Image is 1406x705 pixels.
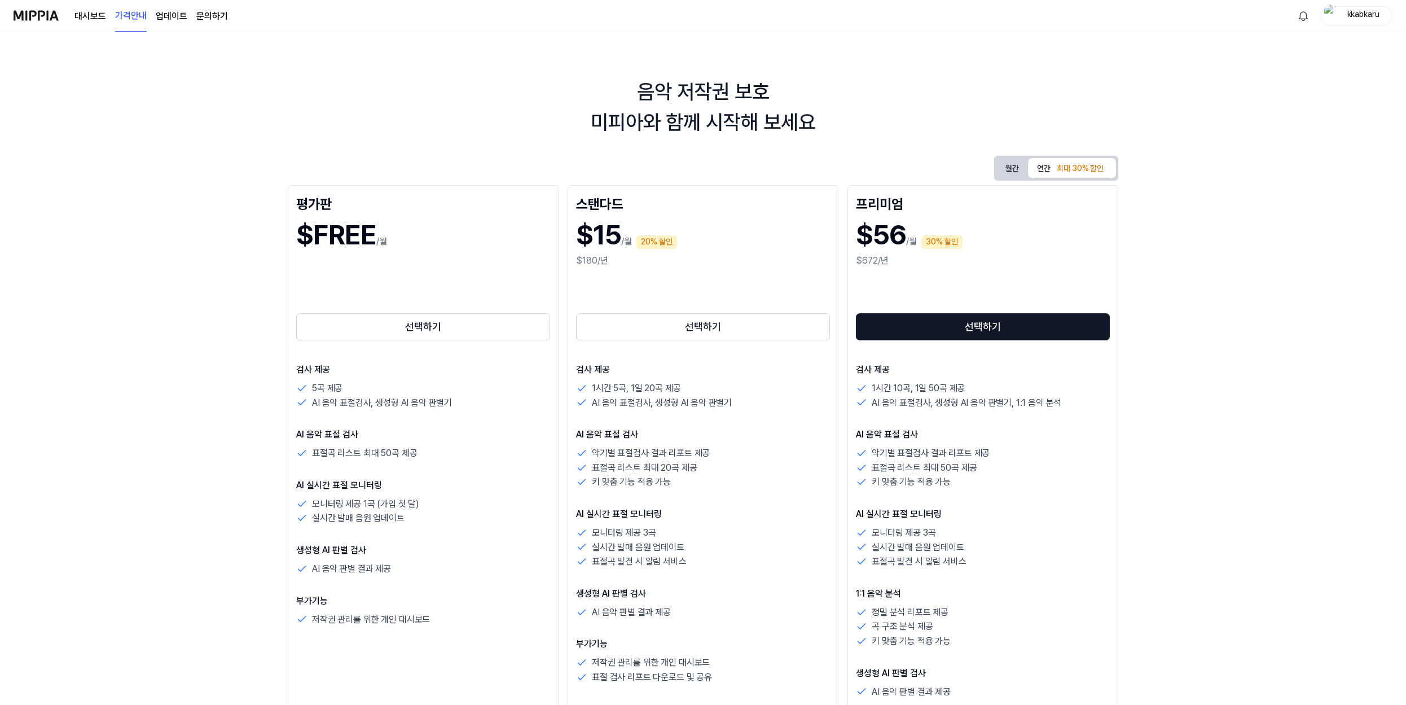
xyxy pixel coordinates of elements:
[156,10,187,23] a: 업데이트
[856,363,1110,376] p: 검사 제공
[856,216,906,254] h1: $56
[312,497,419,511] p: 모니터링 제공 1곡 (가입 첫 달)
[872,446,990,461] p: 악기별 표절검사 결과 리포트 제공
[872,685,951,699] p: AI 음악 판별 결과 제공
[872,540,964,555] p: 실시간 발매 음원 업데이트
[312,612,430,627] p: 저작권 관리를 위한 개인 대시보드
[921,235,963,249] div: 30% 할인
[576,363,830,376] p: 검사 제공
[592,554,687,569] p: 표절곡 발견 시 알림 서비스
[872,396,1061,410] p: AI 음악 표절검사, 생성형 AI 음악 판별기, 1:1 음악 분석
[906,235,917,248] p: /월
[872,634,951,649] p: 키 맞춤 기능 적용 가능
[296,594,550,608] p: 부가기능
[592,475,671,489] p: 키 맞춤 기능 적용 가능
[872,381,965,396] p: 1시간 10곡, 1일 50곡 제공
[872,605,948,620] p: 정밀 분석 리포트 제공
[1341,9,1385,21] div: kkabkaru
[296,311,550,343] a: 선택하기
[312,562,391,576] p: AI 음악 판별 결과 제공
[856,313,1110,340] button: 선택하기
[312,381,342,396] p: 5곡 제공
[576,313,830,340] button: 선택하기
[312,446,417,461] p: 표절곡 리스트 최대 50곡 제공
[621,235,632,248] p: /월
[576,507,830,521] p: AI 실시간 표절 모니터링
[996,160,1028,177] button: 월간
[856,311,1110,343] a: 선택하기
[872,526,935,540] p: 모니터링 제공 3곡
[74,10,106,23] a: 대시보드
[376,235,387,248] p: /월
[576,587,830,601] p: 생성형 AI 판별 검사
[592,605,671,620] p: AI 음악 판별 결과 제공
[576,311,830,343] a: 선택하기
[592,655,710,670] p: 저작권 관리를 위한 개인 대시보드
[592,526,656,540] p: 모니터링 제공 3곡
[592,540,684,555] p: 실시간 발매 음원 업데이트
[296,479,550,492] p: AI 실시간 표절 모니터링
[576,194,830,212] div: 스탠다드
[856,428,1110,441] p: AI 음악 표절 검사
[296,544,550,557] p: 생성형 AI 판별 검사
[1053,162,1107,176] div: 최대 30% 할인
[872,619,933,634] p: 곡 구조 분석 제공
[196,10,228,23] a: 문의하기
[296,313,550,340] button: 선택하기
[1297,9,1310,23] img: 알림
[872,461,977,475] p: 표절곡 리스트 최대 50곡 제공
[312,396,452,410] p: AI 음악 표절검사, 생성형 AI 음악 판별기
[576,637,830,651] p: 부가기능
[576,254,830,268] div: $180/년
[856,254,1110,268] div: $672/년
[576,216,621,254] h1: $15
[115,1,147,32] a: 가격안내
[592,670,712,685] p: 표절 검사 리포트 다운로드 및 공유
[296,216,376,254] h1: $FREE
[872,554,966,569] p: 표절곡 발견 시 알림 서비스
[312,511,405,526] p: 실시간 발매 음원 업데이트
[1320,6,1392,25] button: profilekkabkaru
[636,235,677,249] div: 20% 할인
[856,667,1110,680] p: 생성형 AI 판별 검사
[856,194,1110,212] div: 프리미엄
[592,446,710,461] p: 악기별 표절검사 결과 리포트 제공
[296,428,550,441] p: AI 음악 표절 검사
[1028,158,1116,178] button: 연간
[296,363,550,376] p: 검사 제공
[592,396,732,410] p: AI 음악 표절검사, 생성형 AI 음악 판별기
[592,381,680,396] p: 1시간 5곡, 1일 20곡 제공
[1324,5,1338,27] img: profile
[576,428,830,441] p: AI 음악 표절 검사
[592,461,697,475] p: 표절곡 리스트 최대 20곡 제공
[872,475,951,489] p: 키 맞춤 기능 적용 가능
[296,194,550,212] div: 평가판
[856,507,1110,521] p: AI 실시간 표절 모니터링
[856,587,1110,601] p: 1:1 음악 분석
